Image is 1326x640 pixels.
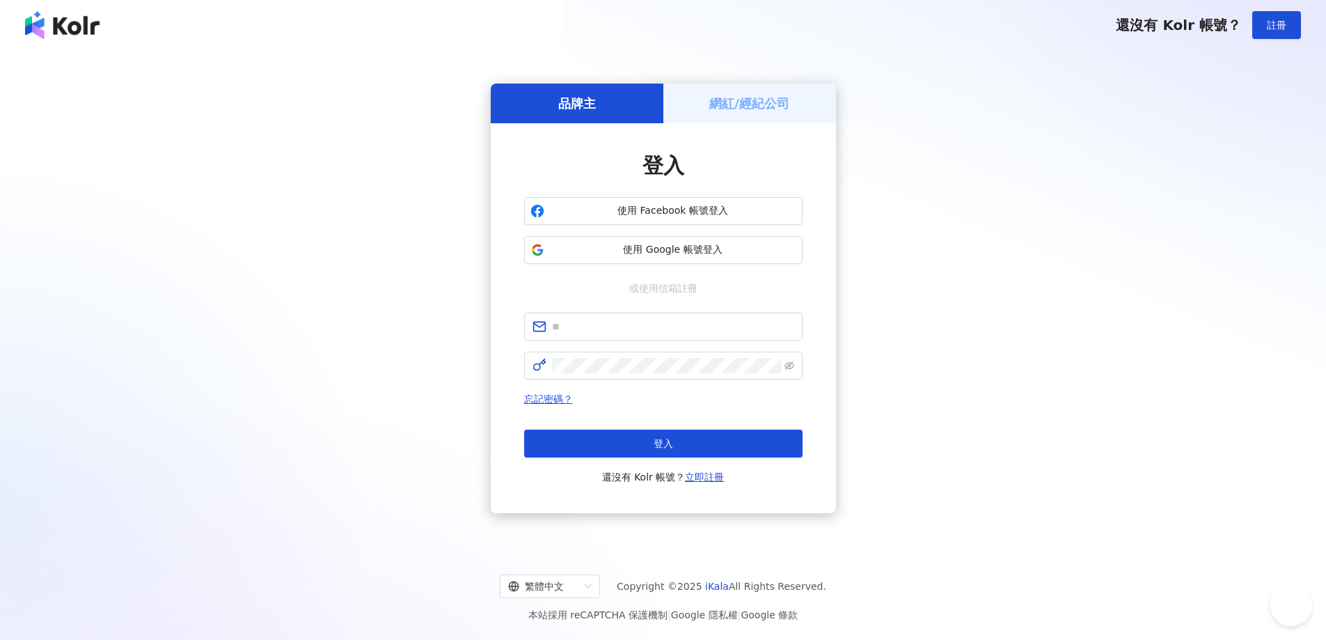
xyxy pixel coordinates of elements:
[524,197,803,225] button: 使用 Facebook 帳號登入
[709,95,789,112] h5: 網紅/經紀公司
[784,361,794,370] span: eye-invisible
[508,575,579,598] div: 繁體中文
[524,236,803,264] button: 使用 Google 帳號登入
[1116,17,1241,33] span: 還沒有 Kolr 帳號？
[741,609,798,621] a: Google 條款
[1270,584,1312,626] iframe: Help Scout Beacon - Open
[1267,19,1286,31] span: 註冊
[668,609,671,621] span: |
[524,393,573,405] a: 忘記密碼？
[602,469,725,485] span: 還沒有 Kolr 帳號？
[25,11,100,39] img: logo
[1252,11,1301,39] button: 註冊
[550,204,796,218] span: 使用 Facebook 帳號登入
[558,95,596,112] h5: 品牌主
[550,243,796,257] span: 使用 Google 帳號登入
[619,281,707,296] span: 或使用信箱註冊
[705,581,729,592] a: iKala
[524,430,803,458] button: 登入
[654,438,673,449] span: 登入
[642,153,684,178] span: 登入
[617,578,826,595] span: Copyright © 2025 All Rights Reserved.
[738,609,741,621] span: |
[528,607,798,623] span: 本站採用 reCAPTCHA 保護機制
[685,471,724,483] a: 立即註冊
[671,609,738,621] a: Google 隱私權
